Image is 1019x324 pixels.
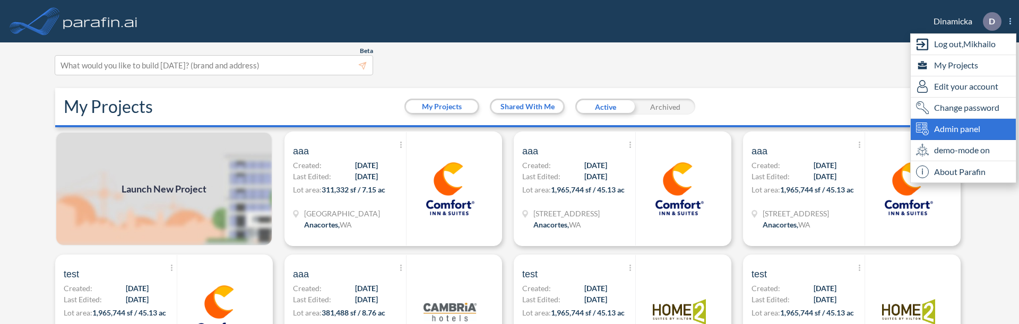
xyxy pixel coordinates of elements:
div: Anacortes, WA [304,219,352,230]
span: [DATE] [584,283,607,294]
span: Anacortes , [304,220,340,229]
span: [DATE] [814,160,836,171]
span: [DATE] [355,171,378,182]
span: 5614 Ferry Terminal Rd [763,208,829,219]
span: Created: [293,283,322,294]
span: Last Edited: [64,294,102,305]
img: logo [424,162,477,215]
span: [DATE] [584,294,607,305]
span: [DATE] [814,294,836,305]
span: WA [340,220,352,229]
span: aaa [752,145,767,157]
div: Active [575,99,635,115]
span: WA [798,220,810,229]
span: Created: [522,283,551,294]
span: [DATE] [584,160,607,171]
div: Change password [911,98,1016,119]
span: [DATE] [126,283,149,294]
span: About Parafin [934,165,986,178]
span: aaa [293,145,309,157]
div: Archived [635,99,695,115]
span: aaa [293,268,309,281]
span: Launch New Project [122,182,206,196]
span: test [752,268,767,281]
span: Lot area: [522,185,551,194]
span: Anacortes , [763,220,798,229]
img: logo [61,11,140,32]
span: [DATE] [355,160,378,171]
span: Lot area: [522,308,551,317]
h2: My Projects [64,97,153,117]
span: i [916,165,929,178]
div: Dinamicka [918,12,1011,31]
span: 1,965,744 sf / 45.13 ac [780,308,854,317]
span: 5614 Ferry Terminal Rd [533,208,600,219]
span: [DATE] [355,294,378,305]
div: Edit user [911,76,1016,98]
span: Created: [293,160,322,171]
span: Anacortes , [533,220,569,229]
a: Launch New Project [55,132,273,246]
span: Beta [360,47,373,55]
span: Lot area: [752,308,780,317]
div: Anacortes, WA [533,219,581,230]
span: Last Edited: [752,171,790,182]
span: demo-mode on [934,144,990,156]
div: Log out [911,34,1016,55]
img: add [55,132,273,246]
span: 381,488 sf / 8.76 ac [322,308,385,317]
span: [DATE] [126,294,149,305]
span: Lot area: [64,308,92,317]
p: D [989,16,995,26]
span: Anacortes Ferry Terminal [304,208,380,219]
span: [DATE] [355,283,378,294]
span: Last Edited: [293,294,331,305]
button: My Projects [406,100,478,113]
span: Last Edited: [752,294,790,305]
span: Created: [522,160,551,171]
button: Shared With Me [491,100,563,113]
span: Change password [934,101,999,114]
span: Last Edited: [522,171,560,182]
div: About Parafin [911,161,1016,182]
div: My Projects [911,55,1016,76]
img: logo [653,162,706,215]
span: Last Edited: [522,294,560,305]
span: Last Edited: [293,171,331,182]
span: 1,965,744 sf / 45.13 ac [551,308,625,317]
div: Anacortes, WA [763,219,810,230]
span: Created: [752,283,780,294]
span: [DATE] [814,171,836,182]
span: aaa [522,145,538,157]
img: logo [882,162,935,215]
div: Admin panel [911,119,1016,140]
span: test [64,268,79,281]
span: Admin panel [934,122,980,135]
span: My Projects [934,59,978,72]
span: Lot area: [293,308,322,317]
span: Created: [64,283,92,294]
span: test [522,268,538,281]
span: 1,965,744 sf / 45.13 ac [780,185,854,194]
span: Lot area: [293,185,322,194]
span: WA [569,220,581,229]
span: Edit your account [934,80,998,93]
span: Created: [752,160,780,171]
span: Log out, Mikhailo [934,38,996,50]
div: demo-mode on [911,140,1016,161]
span: Lot area: [752,185,780,194]
span: 311,332 sf / 7.15 ac [322,185,385,194]
span: 1,965,744 sf / 45.13 ac [551,185,625,194]
span: 1,965,744 sf / 45.13 ac [92,308,166,317]
span: [DATE] [814,283,836,294]
span: [DATE] [584,171,607,182]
